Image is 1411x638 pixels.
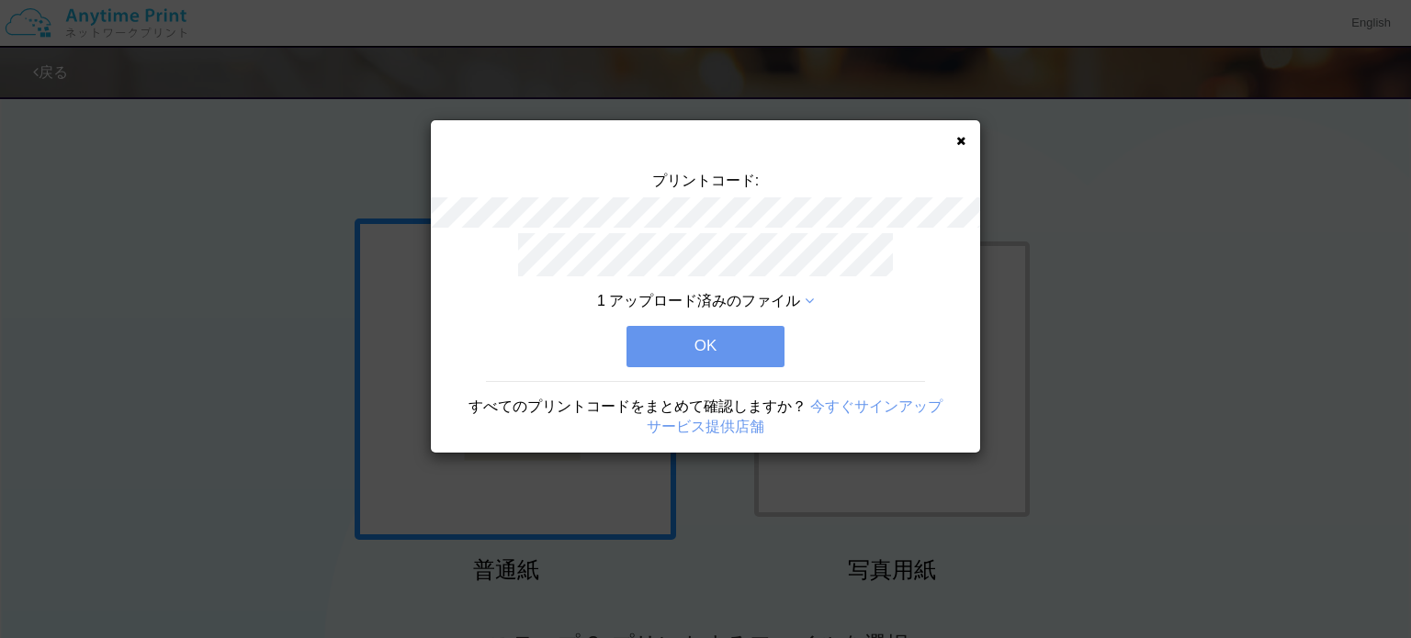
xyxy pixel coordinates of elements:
[468,398,807,414] span: すべてのプリントコードをまとめて確認しますか？
[647,419,764,434] a: サービス提供店舗
[810,398,943,414] a: 今すぐサインアップ
[597,293,800,308] span: 1 アップロード済みのファイル
[626,326,785,366] button: OK
[652,173,759,188] span: プリントコード:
